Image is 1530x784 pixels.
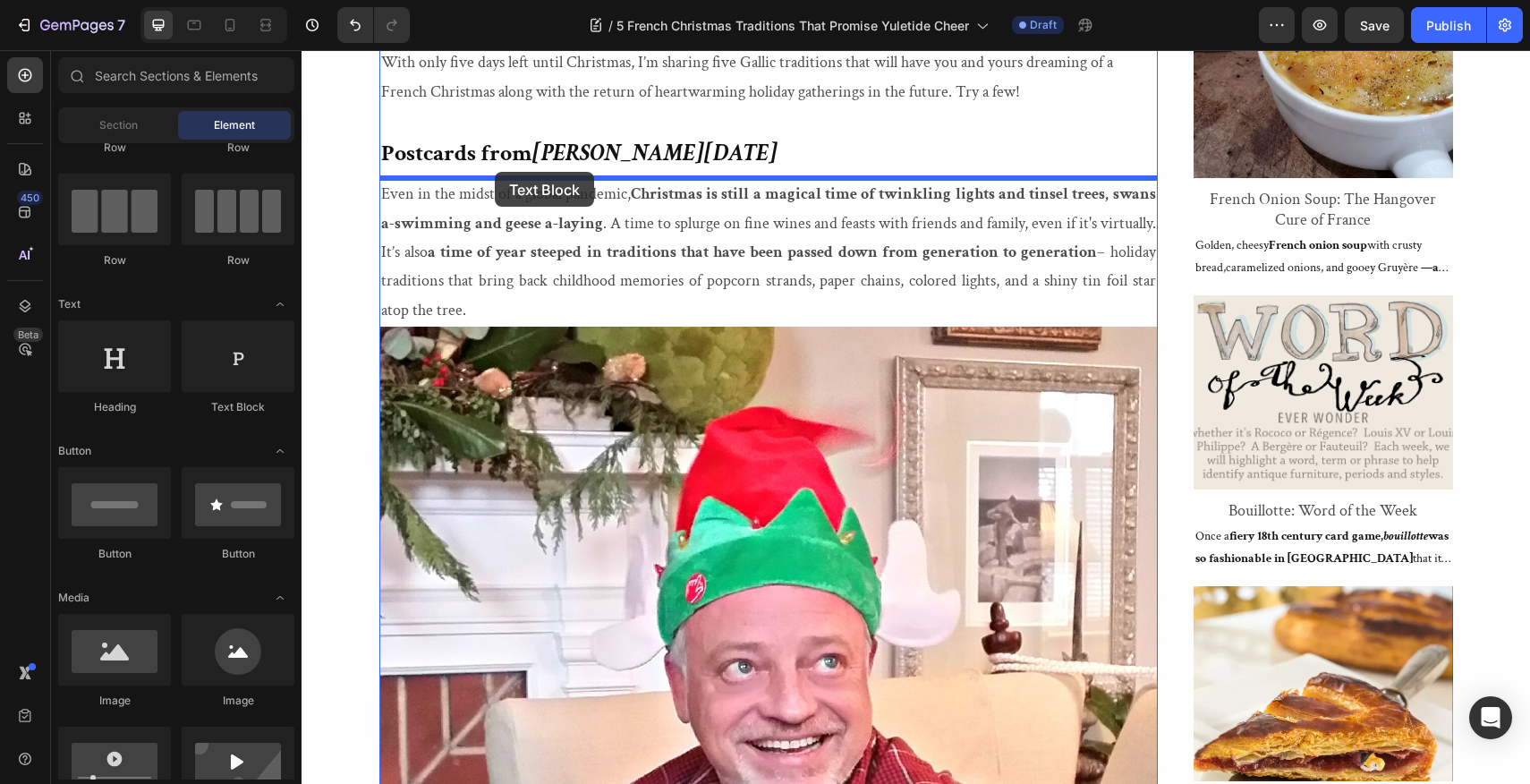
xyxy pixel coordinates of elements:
[182,252,294,268] div: Row
[99,117,138,133] span: Section
[302,50,1530,784] iframe: Design area
[58,693,171,709] div: Image
[58,140,171,156] div: Row
[182,140,294,156] div: Row
[608,16,613,35] span: /
[58,399,171,415] div: Heading
[58,546,171,562] div: Button
[17,191,43,205] div: 450
[214,117,255,133] span: Element
[1360,18,1390,33] span: Save
[1426,16,1471,35] div: Publish
[117,14,125,36] p: 7
[13,328,43,342] div: Beta
[58,443,91,459] span: Button
[58,590,89,606] span: Media
[266,437,294,465] span: Toggle open
[1345,7,1404,43] button: Save
[7,7,133,43] button: 7
[58,252,171,268] div: Row
[266,584,294,612] span: Toggle open
[182,693,294,709] div: Image
[1411,7,1486,43] button: Publish
[266,290,294,319] span: Toggle open
[1030,17,1057,33] span: Draft
[58,57,294,93] input: Search Sections & Elements
[1469,696,1512,739] div: Open Intercom Messenger
[58,296,81,312] span: Text
[182,399,294,415] div: Text Block
[182,546,294,562] div: Button
[616,16,969,35] span: 5 French Christmas Traditions That Promise Yuletide Cheer
[337,7,410,43] div: Undo/Redo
